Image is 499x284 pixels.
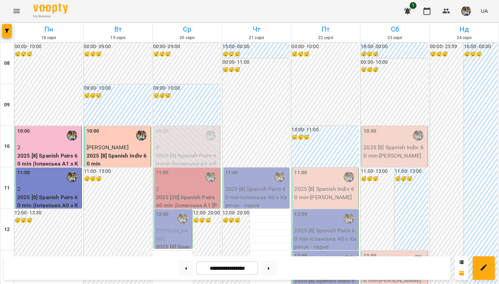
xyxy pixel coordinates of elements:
h6: 12:00 - 20:00 [193,209,220,217]
h6: 16:00 - 00:00 [464,43,497,51]
h6: Вт [85,24,151,35]
h6: 00:00 - 10:00 [291,43,359,51]
h6: 11:00 - 13:00 [361,168,394,175]
h6: 😴😴😴 [222,66,290,74]
p: 2025 [8] Spanish Pairs 60 min - Іспанська А0 з Киречук - парне [294,227,357,251]
p: 2025 [8] Spanish Pairs 60 min (Іспанська А1 з Киречук - пара [PERSON_NAME] ) [17,152,80,184]
label: 10:00 [87,127,99,135]
h6: Пт [292,24,359,35]
h6: Пн [15,24,82,35]
h6: 09:00 - 10:00 [84,85,151,92]
p: 2025 [20] Spanish Pairs 60 min (Іспанська А1 [PERSON_NAME] - пара) [156,193,219,218]
h6: 11:00 - 15:00 [84,168,151,175]
div: Киречук Валерія Володимирівна (і) [344,213,354,224]
h6: 00:00 - 10:00 [15,43,82,51]
button: UA [478,5,491,17]
h6: 😴😴😴 [15,217,82,224]
span: [PERSON_NAME] [156,227,188,242]
h6: 😴😴😴 [430,51,463,58]
h6: 00:00 - 10:00 [361,59,428,66]
h6: 12 [4,226,10,233]
span: 1 [410,2,417,9]
img: Voopty Logo [33,3,68,14]
p: 2 [156,185,219,193]
h6: 😴😴😴 [222,51,290,58]
p: 2025 [8] Spanish Indiv 60 min [156,243,191,267]
h6: 09 [4,101,10,109]
h6: 18:00 - 00:00 [361,43,428,51]
p: 2025 [8] Spanish Indiv 60 min - [PERSON_NAME] [294,185,357,201]
span: UA [481,7,488,15]
h6: 00:00 - 23:59 [430,43,463,51]
h6: Чт [223,24,290,35]
img: Киречук Валерія Володимирівна (і) [274,172,285,182]
p: 2 [17,143,80,152]
img: Киречук Валерія Володимирівна (і) [413,130,423,141]
img: Киречук Валерія Володимирівна (і) [205,172,216,182]
h6: Нд [431,24,498,35]
h6: 11:00 - 13:00 [395,168,428,175]
p: 2025 [8] Spanish Pairs 60 min (Іспанська А1 з Киречук - пара [PERSON_NAME] ) [156,152,219,184]
img: Киречук Валерія Володимирівна (і) [67,172,77,182]
h6: 😴😴😴 [395,175,428,183]
img: Киречук Валерія Володимирівна (і) [344,172,354,182]
label: 10:00 [17,127,30,135]
label: 11:00 [225,169,238,177]
h6: 08 [4,60,10,67]
img: Киречук Валерія Володимирівна (і) [136,130,147,141]
img: 856b7ccd7d7b6bcc05e1771fbbe895a7.jfif [461,6,471,16]
label: 11:00 [294,169,307,177]
h6: 😴😴😴 [291,51,359,58]
p: 2025 [8] Spanish Pairs 60 min (Іспанська А0 з Киречук - парне ) [17,193,80,218]
h6: Сб [361,24,428,35]
label: 12:00 [156,211,169,218]
h6: 😴😴😴 [84,51,151,58]
p: 2025 [8] Spanish Pairs 60 min - Іспанська А0 з Киречук - парне [225,185,288,210]
h6: 10 [4,143,10,150]
label: 12:00 [294,211,307,218]
h6: 24 серп [431,35,498,41]
p: 2025 [8] Spanish Indiv 60 min [87,152,149,168]
h6: 00:00 - 09:00 [153,43,220,51]
h6: 21 серп [223,35,290,41]
h6: 😴😴😴 [153,92,220,100]
img: Киречук Валерія Володимирівна (і) [205,130,216,141]
img: Киречук Валерія Володимирівна (і) [67,130,77,141]
h6: 12:00 - 13:30 [15,209,82,217]
label: 10:00 [156,127,169,135]
h6: 15:00 - 00:00 [222,43,290,51]
h6: 😴😴😴 [84,175,151,183]
h6: 19 серп [85,35,151,41]
h6: 23 серп [361,35,428,41]
h6: 😴😴😴 [84,92,151,100]
button: Menu [8,3,25,19]
img: Киречук Валерія Володимирівна (і) [177,213,188,224]
h6: 😴😴😴 [361,51,428,58]
p: 2 [17,185,80,193]
h6: 😴😴😴 [193,217,220,224]
h6: 10:00 - 11:00 [291,126,359,134]
label: 11:00 [156,169,169,177]
label: 11:00 [17,169,30,177]
h6: 00:00 - 09:00 [84,43,151,51]
h6: 😴😴😴 [291,134,359,141]
h6: 11 [4,184,10,192]
h6: 😴😴😴 [464,51,497,58]
h6: 😴😴😴 [361,175,394,183]
h6: 12:00 - 20:00 [222,209,249,217]
h6: 20 серп [154,35,221,41]
h6: 😴😴😴 [361,66,428,74]
p: 2025 [8] Spanish Indiv 60 min - [PERSON_NAME] [364,143,426,160]
h6: 😴😴😴 [153,51,220,58]
h6: 09:00 - 10:00 [153,85,220,92]
h6: 22 серп [292,35,359,41]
